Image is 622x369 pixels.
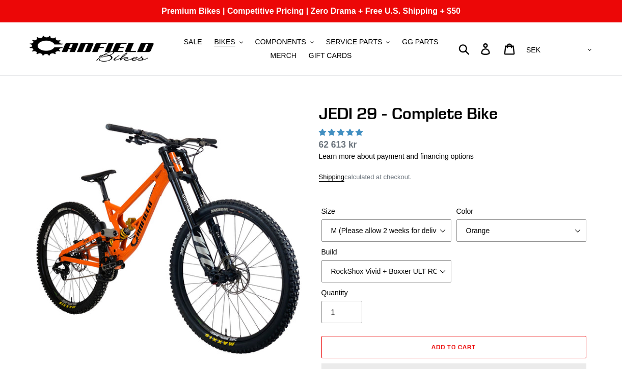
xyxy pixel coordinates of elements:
[321,206,451,217] label: Size
[321,247,451,258] label: Build
[319,139,357,150] span: 62 613 kr
[319,128,365,136] span: 5.00 stars
[319,104,589,123] h1: JEDI 29 - Complete Bike
[209,35,248,49] button: BIKES
[326,38,382,46] span: SERVICE PARTS
[304,49,357,63] a: GIFT CARDS
[255,38,306,46] span: COMPONENTS
[397,35,443,49] a: GG PARTS
[250,35,319,49] button: COMPONENTS
[309,51,352,60] span: GIFT CARDS
[456,206,586,217] label: Color
[431,343,476,351] span: Add to cart
[321,288,451,298] label: Quantity
[319,172,589,182] div: calculated at checkout.
[28,33,155,65] img: Canfield Bikes
[265,49,302,63] a: MERCH
[214,38,235,46] span: BIKES
[319,173,345,182] a: Shipping
[319,152,474,160] a: Learn more about payment and financing options
[184,38,202,46] span: SALE
[321,336,586,358] button: Add to cart
[271,51,296,60] span: MERCH
[321,35,395,49] button: SERVICE PARTS
[402,38,438,46] span: GG PARTS
[179,35,207,49] a: SALE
